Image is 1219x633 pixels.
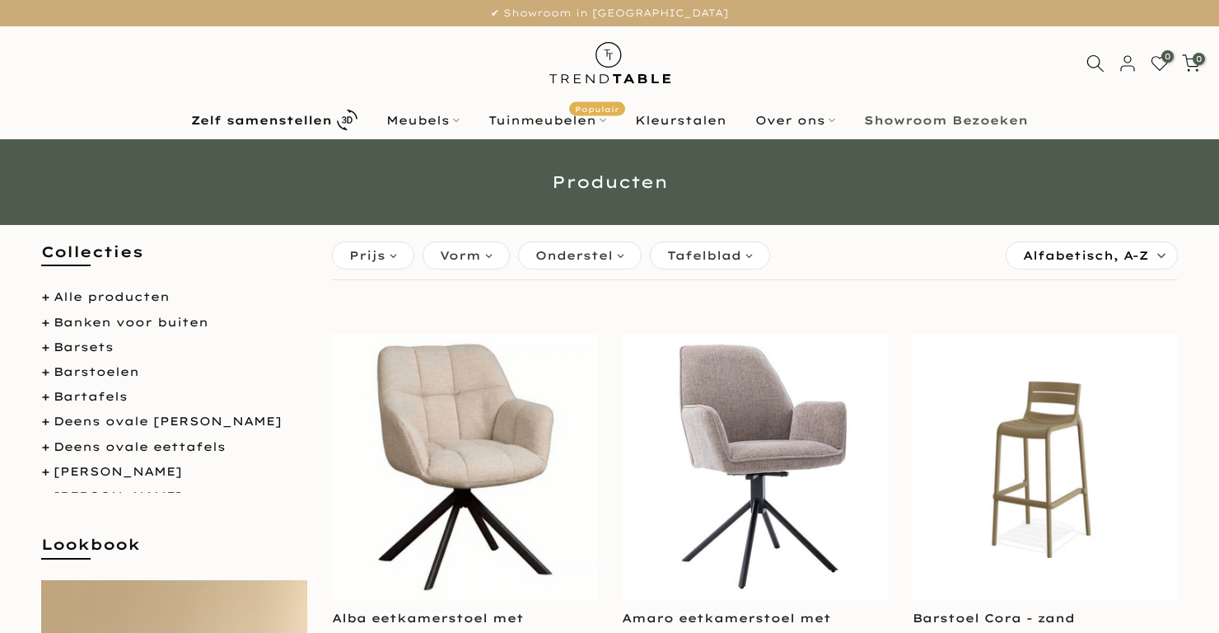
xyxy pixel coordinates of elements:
a: [PERSON_NAME] [54,464,182,479]
iframe: toggle-frame [2,549,84,631]
span: Populair [569,101,625,115]
a: [PERSON_NAME] [54,489,182,504]
a: 0 [1151,54,1169,73]
b: Showroom Bezoeken [864,115,1028,126]
a: Showroom Bezoeken [850,110,1043,130]
a: Bartafels [54,389,128,404]
a: Barstoel Cora - zand [913,611,1075,626]
span: Vorm [440,246,481,265]
a: Barsets [54,340,114,354]
a: Banken voor buiten [54,315,208,330]
a: Zelf samenstellen [177,105,372,134]
a: Barstoelen [54,364,139,379]
span: Alfabetisch, A-Z [1023,242,1148,269]
h5: Collecties [41,241,307,279]
a: Alle producten [54,289,170,304]
span: Onderstel [535,246,613,265]
span: 0 [1193,53,1205,65]
span: Tafelblad [667,246,741,265]
span: 0 [1161,50,1174,63]
a: Kleurstalen [621,110,741,130]
a: Deens ovale [PERSON_NAME] [54,414,282,429]
img: trend-table [538,26,682,100]
span: Prijs [349,246,385,265]
p: ✔ Showroom in [GEOGRAPHIC_DATA] [21,4,1198,22]
a: Meubels [372,110,474,130]
h5: Lookbook [41,534,307,571]
label: Sorteren:Alfabetisch, A-Z [1006,242,1177,269]
b: Zelf samenstellen [191,115,332,126]
a: Over ons [741,110,850,130]
a: Deens ovale eettafels [54,439,226,454]
a: 0 [1182,54,1200,73]
a: TuinmeubelenPopulair [474,110,621,130]
h1: Producten [128,174,1091,190]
